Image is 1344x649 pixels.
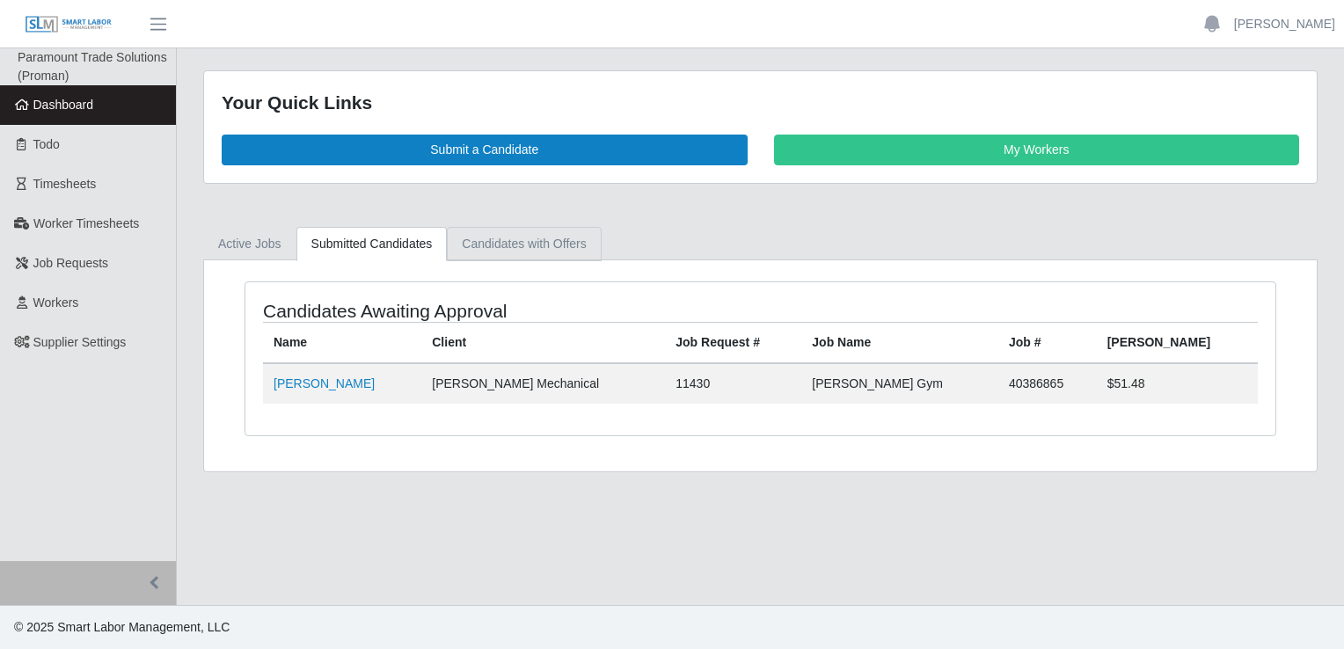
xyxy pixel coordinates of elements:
[33,295,79,310] span: Workers
[203,227,296,261] a: Active Jobs
[33,216,139,230] span: Worker Timesheets
[296,227,448,261] a: Submitted Candidates
[421,363,665,404] td: [PERSON_NAME] Mechanical
[222,89,1299,117] div: Your Quick Links
[14,620,230,634] span: © 2025 Smart Labor Management, LLC
[447,227,601,261] a: Candidates with Offers
[801,363,998,404] td: [PERSON_NAME] Gym
[665,363,801,404] td: 11430
[274,376,375,390] a: [PERSON_NAME]
[263,322,421,363] th: Name
[1097,322,1258,363] th: [PERSON_NAME]
[1234,15,1335,33] a: [PERSON_NAME]
[18,50,167,83] span: Paramount Trade Solutions (Proman)
[774,135,1300,165] a: My Workers
[998,363,1097,404] td: 40386865
[222,135,748,165] a: Submit a Candidate
[1097,363,1258,404] td: $51.48
[33,335,127,349] span: Supplier Settings
[25,15,113,34] img: SLM Logo
[421,322,665,363] th: Client
[33,256,109,270] span: Job Requests
[263,300,662,322] h4: Candidates Awaiting Approval
[801,322,998,363] th: Job Name
[33,137,60,151] span: Todo
[998,322,1097,363] th: Job #
[665,322,801,363] th: Job Request #
[33,98,94,112] span: Dashboard
[33,177,97,191] span: Timesheets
